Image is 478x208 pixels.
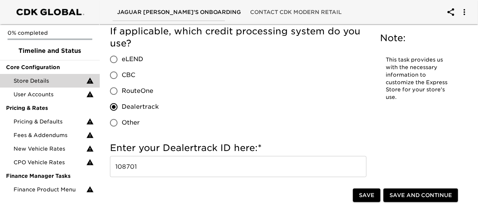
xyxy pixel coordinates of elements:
[110,156,367,177] input: Example: 010101
[8,29,92,37] p: 0% completed
[14,159,86,166] span: CPO Vehicle Rates
[122,71,135,80] span: CBC
[455,3,473,21] button: account of current user
[6,104,94,112] span: Pricing & Rates
[117,8,241,17] span: Jaguar [PERSON_NAME]'s Onboarding
[122,102,159,111] span: Dealertrack
[353,188,380,202] button: Save
[122,86,153,96] span: RouteOne
[14,77,86,85] span: Store Details
[110,142,367,154] h5: Enter your Dealertrack ID here:
[250,8,342,17] span: Contact CDK Modern Retail
[6,172,94,180] span: Finance Manager Tasks
[14,145,86,153] span: New Vehicle Rates
[442,3,460,21] button: account of current user
[14,118,86,125] span: Pricing & Defaults
[14,131,86,139] span: Fees & Addendums
[122,55,143,64] span: eLEND
[6,46,94,55] span: Timeline and Status
[110,25,367,49] h5: If applicable, which credit processing system do you use?
[359,191,374,200] span: Save
[383,188,458,202] button: Save and Continue
[14,91,86,98] span: User Accounts
[386,56,451,101] p: This task provides us with the necessary information to customize the Express Store for your stor...
[389,191,452,200] span: Save and Continue
[122,118,140,127] span: Other
[14,186,86,193] span: Finance Product Menu
[380,32,457,44] h5: Note:
[6,63,94,71] span: Core Configuration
